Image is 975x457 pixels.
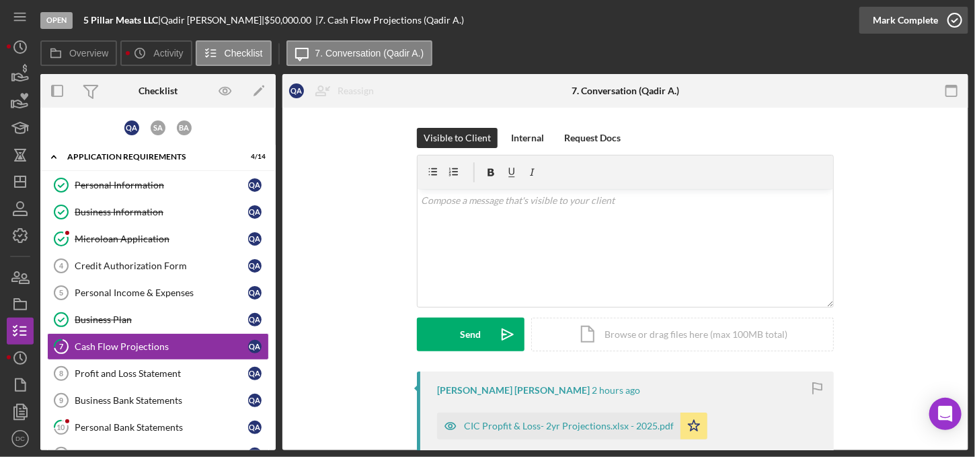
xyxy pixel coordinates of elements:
[511,128,544,148] div: Internal
[47,225,269,252] a: Microloan ApplicationQA
[7,425,34,452] button: DC
[47,199,269,225] a: Business InformationQA
[69,48,108,59] label: Overview
[338,77,374,104] div: Reassign
[282,77,387,104] button: QAReassign
[177,120,192,135] div: B A
[59,289,63,297] tspan: 5
[161,15,264,26] div: Qadir [PERSON_NAME] |
[47,306,269,333] a: Business PlanQA
[75,314,248,325] div: Business Plan
[75,234,248,244] div: Microloan Application
[286,40,433,66] button: 7. Conversation (Qadir A.)
[315,48,424,59] label: 7. Conversation (Qadir A.)
[120,40,192,66] button: Activity
[248,232,262,246] div: Q A
[40,40,117,66] button: Overview
[504,128,551,148] button: Internal
[153,48,183,59] label: Activity
[47,387,269,414] a: 9Business Bank StatementsQA
[437,385,590,396] div: [PERSON_NAME] [PERSON_NAME]
[75,287,248,298] div: Personal Income & Expenses
[196,40,272,66] button: Checklist
[75,422,248,433] div: Personal Bank Statements
[289,83,304,98] div: Q A
[248,394,262,407] div: Q A
[461,318,481,351] div: Send
[424,128,491,148] div: Visible to Client
[83,14,158,26] b: 5 Pillar Meats LLC
[75,207,248,217] div: Business Information
[315,15,464,26] div: | 7. Cash Flow Projections (Qadir A.)
[75,341,248,352] div: Cash Flow Projections
[15,435,25,443] text: DC
[417,128,498,148] button: Visible to Client
[241,153,266,161] div: 4 / 14
[417,318,524,351] button: Send
[59,396,63,405] tspan: 9
[248,313,262,326] div: Q A
[59,262,64,270] tspan: 4
[248,259,262,273] div: Q A
[464,421,674,431] div: CIC Propfit & Loss- 2yr Projections.xlsx - 2025.pdf
[47,172,269,199] a: Personal InformationQA
[47,360,269,387] a: 8Profit and Loss StatementQA
[75,395,248,406] div: Business Bank Statements
[40,12,73,29] div: Open
[248,340,262,353] div: Q A
[151,120,165,135] div: S A
[248,421,262,434] div: Q A
[248,286,262,300] div: Q A
[929,398,962,430] div: Open Intercom Messenger
[75,180,248,190] div: Personal Information
[225,48,263,59] label: Checklist
[592,385,640,396] time: 2025-08-21 11:45
[859,7,968,34] button: Mark Complete
[248,205,262,219] div: Q A
[248,178,262,192] div: Q A
[47,414,269,441] a: 10Personal Bank StatementsQA
[47,333,269,360] a: 7Cash Flow ProjectionsQA
[47,252,269,279] a: 4Credit Authorization FormQA
[564,128,621,148] div: Request Docs
[47,279,269,306] a: 5Personal Income & ExpensesQA
[124,120,139,135] div: Q A
[437,413,707,440] button: CIC Propfit & Loss- 2yr Projections.xlsx - 2025.pdf
[59,370,63,378] tspan: 8
[572,85,679,96] div: 7. Conversation (Qadir A.)
[83,15,161,26] div: |
[139,85,178,96] div: Checklist
[59,342,64,351] tspan: 7
[264,15,315,26] div: $50,000.00
[67,153,232,161] div: APPLICATION REQUIREMENTS
[57,423,66,431] tspan: 10
[557,128,627,148] button: Request Docs
[75,260,248,271] div: Credit Authorization Form
[873,7,938,34] div: Mark Complete
[248,367,262,380] div: Q A
[75,368,248,379] div: Profit and Loss Statement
